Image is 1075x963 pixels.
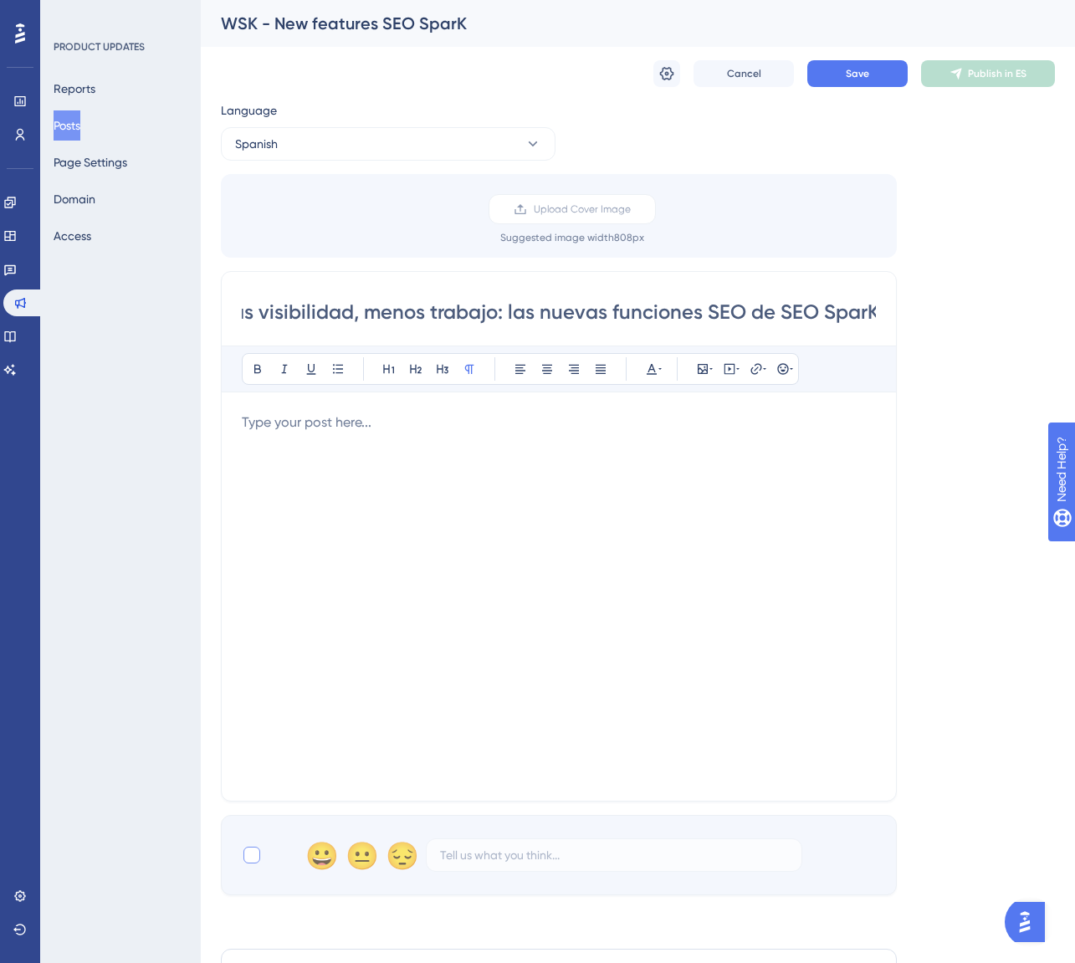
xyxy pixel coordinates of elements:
[694,60,794,87] button: Cancel
[235,134,278,154] span: Spanish
[221,12,1013,35] div: WSK - New features SEO SparK
[54,184,95,214] button: Domain
[54,40,145,54] div: PRODUCT UPDATES
[54,147,127,177] button: Page Settings
[968,67,1026,80] span: Publish in ES
[242,299,876,325] input: Post Title
[221,100,277,120] span: Language
[534,202,631,216] span: Upload Cover Image
[921,60,1055,87] button: Publish in ES
[727,67,761,80] span: Cancel
[54,110,80,141] button: Posts
[54,74,95,104] button: Reports
[500,231,644,244] div: Suggested image width 808 px
[1005,897,1055,947] iframe: UserGuiding AI Assistant Launcher
[807,60,908,87] button: Save
[54,221,91,251] button: Access
[846,67,869,80] span: Save
[221,127,555,161] button: Spanish
[39,4,105,24] span: Need Help?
